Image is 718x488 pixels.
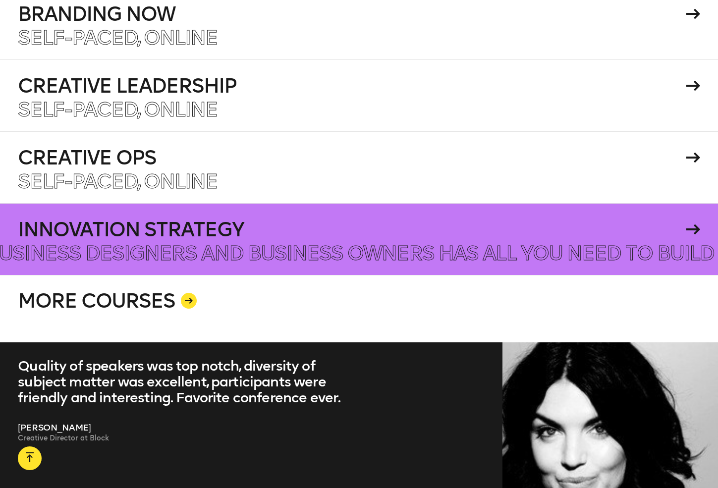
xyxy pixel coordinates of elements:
[18,76,683,96] h4: Creative Leadership
[18,422,341,434] p: [PERSON_NAME]
[18,219,683,239] h4: Innovation Strategy
[18,434,341,443] p: Creative Director at Block
[18,26,218,50] span: Self-paced, Online
[18,169,218,193] span: Self-paced, Online
[18,358,341,406] blockquote: Quality of speakers was top notch, diversity of subject matter was excellent, participants were f...
[18,4,683,24] h4: Branding Now
[18,98,218,121] span: Self-paced, Online
[18,275,700,342] a: MORE COURSES
[18,148,683,167] h4: Creative Ops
